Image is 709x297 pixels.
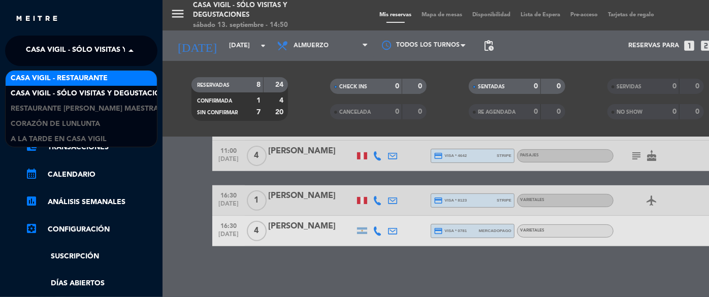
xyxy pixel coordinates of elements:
a: Configuración [25,223,157,236]
a: Días abiertos [25,278,157,289]
span: A la tarde en Casa Vigil [11,134,107,145]
span: Casa Vigil - Restaurante [11,73,108,84]
span: Casa Vigil - SÓLO Visitas y Degustaciones [26,40,190,61]
i: calendar_month [25,168,38,180]
span: Casa Vigil - SÓLO Visitas y Degustaciones [11,88,175,100]
a: account_balance_walletTransacciones [25,141,157,153]
span: Corazón de Lunlunta [11,118,100,130]
a: Suscripción [25,251,157,262]
img: MEITRE [15,15,58,23]
i: assessment [25,195,38,207]
i: settings_applications [25,222,38,235]
a: calendar_monthCalendario [25,169,157,181]
span: Restaurante [PERSON_NAME] Maestra [11,103,158,115]
a: assessmentANÁLISIS SEMANALES [25,196,157,208]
